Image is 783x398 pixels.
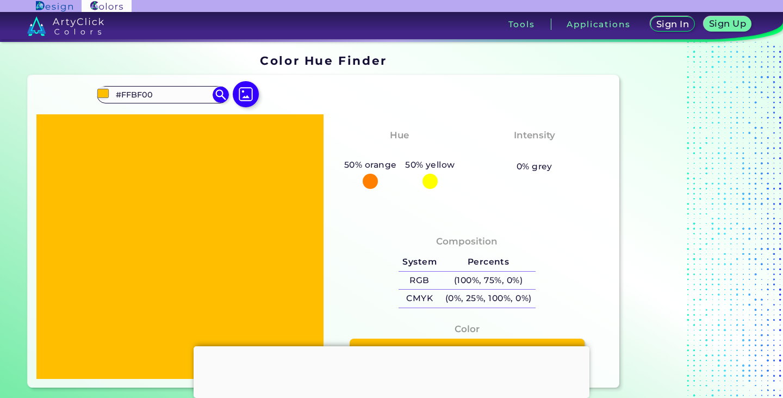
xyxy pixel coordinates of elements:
h5: RGB [399,272,441,290]
iframe: Advertisement [624,50,760,392]
h5: 50% orange [340,158,401,172]
img: logo_artyclick_colors_white.svg [27,16,104,36]
a: Sign In [652,17,693,31]
img: icon search [213,87,229,103]
h3: Applications [567,20,630,28]
img: ArtyClick Design logo [36,1,72,11]
input: type color.. [112,88,213,102]
h3: Orange-Yellow [358,145,442,158]
h5: Percents [441,253,536,271]
h4: Composition [436,234,498,249]
h5: System [399,253,441,271]
h5: (0%, 25%, 100%, 0%) [441,290,536,308]
h5: Sign In [658,20,687,28]
h5: CMYK [399,290,441,308]
h1: Color Hue Finder [260,52,387,69]
h4: Color [455,321,480,337]
h5: Sign Up [711,20,744,28]
h5: 0% grey [517,160,552,174]
iframe: Advertisement [194,346,589,395]
h3: Tools [508,20,535,28]
a: Sign Up [706,17,749,31]
h5: 50% yellow [401,158,459,172]
h3: Vibrant [511,145,558,158]
h5: (100%, 75%, 0%) [441,272,536,290]
h4: Hue [390,127,409,143]
h4: Intensity [514,127,555,143]
img: icon picture [233,81,259,107]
